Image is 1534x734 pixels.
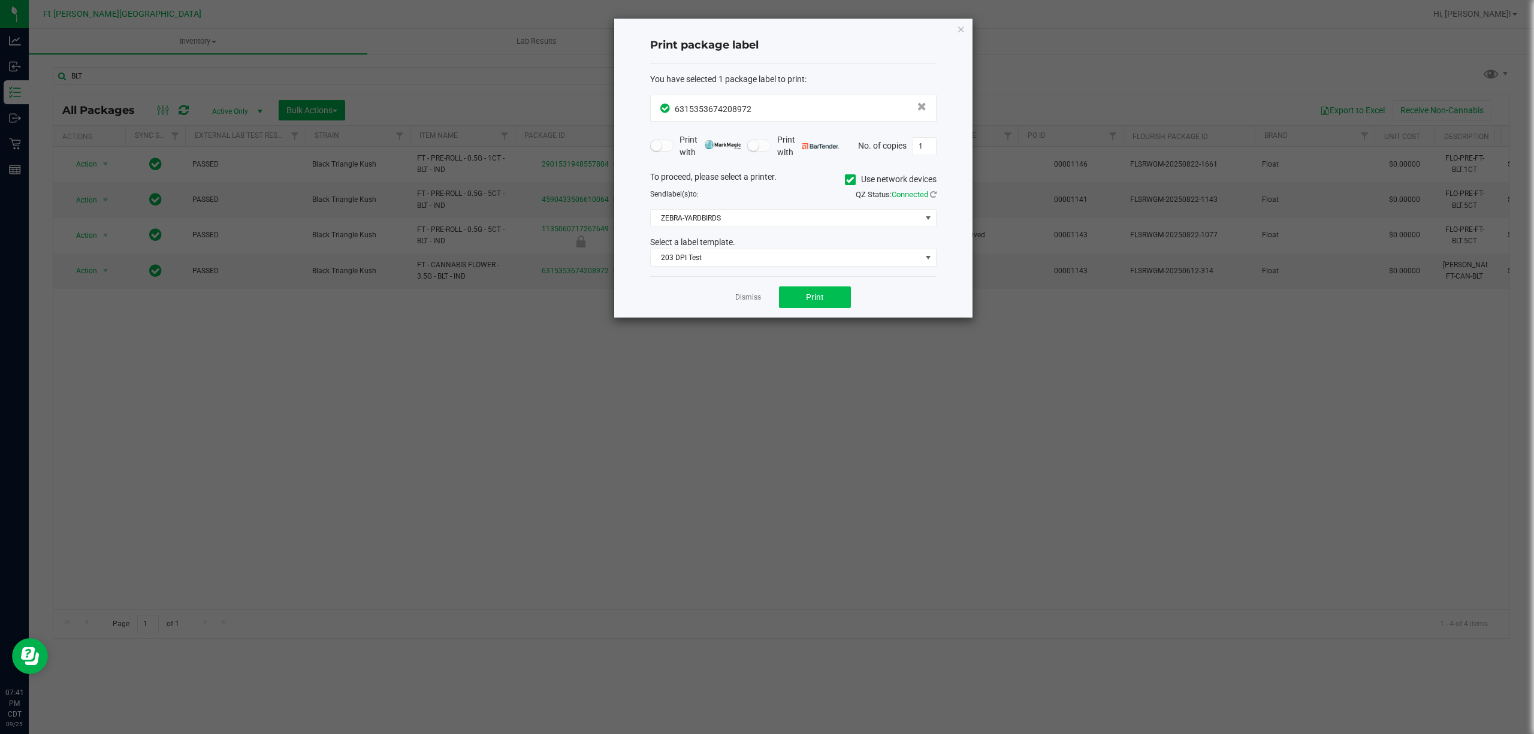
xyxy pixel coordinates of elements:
[12,638,48,674] iframe: Resource center
[806,292,824,302] span: Print
[666,190,690,198] span: label(s)
[650,190,699,198] span: Send to:
[705,140,741,149] img: mark_magic_cybra.png
[651,210,921,226] span: ZEBRA-YARDBIRDS
[892,190,928,199] span: Connected
[680,134,741,159] span: Print with
[641,171,946,189] div: To proceed, please select a printer.
[735,292,761,303] a: Dismiss
[650,73,937,86] div: :
[651,249,921,266] span: 203 DPI Test
[858,140,907,150] span: No. of copies
[650,38,937,53] h4: Print package label
[856,190,937,199] span: QZ Status:
[779,286,851,308] button: Print
[802,143,839,149] img: bartender.png
[777,134,839,159] span: Print with
[675,104,751,114] span: 6315353674208972
[641,236,946,249] div: Select a label template.
[650,74,805,84] span: You have selected 1 package label to print
[660,102,672,114] span: In Sync
[845,173,937,186] label: Use network devices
